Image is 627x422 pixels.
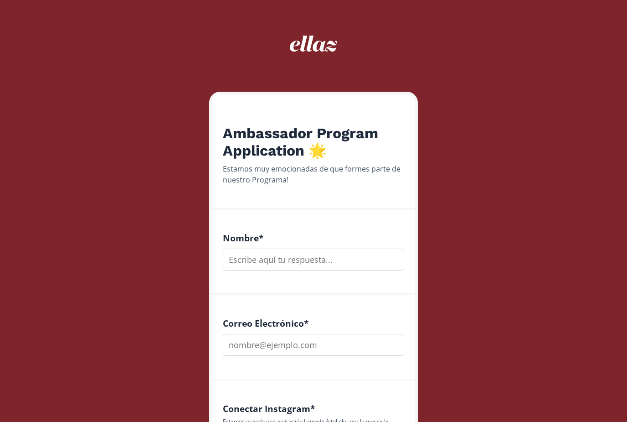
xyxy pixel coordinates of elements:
h4: Correo Electrónico * [223,318,404,328]
img: ew9eVGDHp6dD [290,36,338,52]
h2: Ambassador Program Application 🌟 [223,125,404,160]
input: nombre@ejemplo.com [223,334,404,356]
h4: Nombre * [223,233,404,243]
div: Estamos muy emocionadas de que formes parte de nuestro Programa! [223,163,404,185]
input: Escribe aquí tu respuesta... [223,249,404,271]
h4: Conectar Instagram * [223,403,404,414]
